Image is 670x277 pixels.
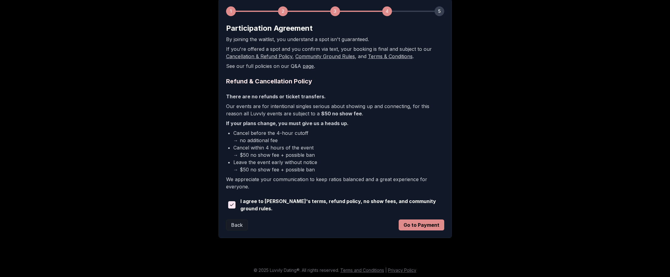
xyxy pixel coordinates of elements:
[340,268,384,273] a: Terms and Conditions
[233,159,444,173] li: Leave the event early without notice → $50 no show fee + possible ban
[226,23,444,33] h2: Participation Agreement
[226,53,292,59] a: Cancellation & Refund Policy
[330,6,340,16] div: 3
[368,53,413,59] a: Terms & Conditions
[382,6,392,16] div: 4
[388,268,416,273] a: Privacy Policy
[303,63,314,69] a: page
[226,45,444,60] p: If you're offered a spot and you confirm via text, your booking is final and subject to our , , a...
[226,176,444,190] p: We appreciate your communication to keep ratios balanced and a great experience for everyone.
[233,129,444,144] li: Cancel before the 4-hour cutoff → no additional fee
[226,219,248,230] button: Back
[321,110,362,117] b: $50 no show fee
[295,53,355,59] a: Community Ground Rules
[226,36,444,43] p: By joining the waitlist, you understand a spot isn't guaranteed.
[226,6,236,16] div: 1
[226,62,444,70] p: See our full policies on our Q&A .
[278,6,288,16] div: 2
[226,120,444,127] p: If your plans change, you must give us a heads up.
[226,93,444,100] p: There are no refunds or ticket transfers.
[435,6,444,16] div: 5
[226,103,444,117] p: Our events are for intentional singles serious about showing up and connecting, for this reason a...
[226,77,444,86] h2: Refund & Cancellation Policy
[385,268,387,273] span: |
[399,219,444,230] button: Go to Payment
[240,198,444,212] span: I agree to [PERSON_NAME]'s terms, refund policy, no show fees, and community ground rules.
[233,144,444,159] li: Cancel within 4 hours of the event → $50 no show fee + possible ban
